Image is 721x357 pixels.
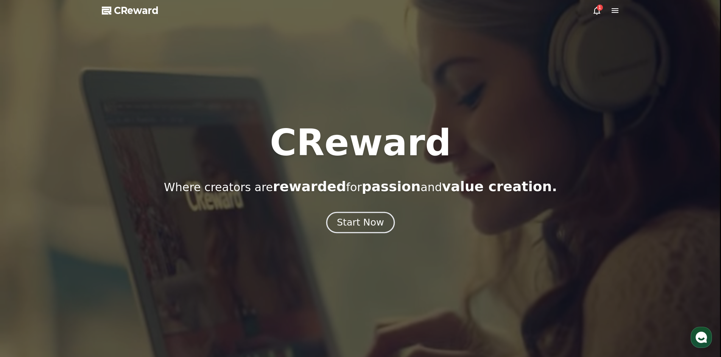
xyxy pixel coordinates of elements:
[2,240,50,258] a: Home
[50,240,98,258] a: Messages
[337,216,384,229] div: Start Now
[328,220,393,227] a: Start Now
[98,240,145,258] a: Settings
[114,5,159,17] span: CReward
[273,179,346,194] span: rewarded
[597,5,603,11] div: 1
[112,251,131,257] span: Settings
[442,179,557,194] span: value creation.
[164,179,557,194] p: Where creators are for and
[326,212,395,233] button: Start Now
[19,251,33,257] span: Home
[63,251,85,257] span: Messages
[592,6,601,15] a: 1
[102,5,159,17] a: CReward
[270,125,451,161] h1: CReward
[362,179,421,194] span: passion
